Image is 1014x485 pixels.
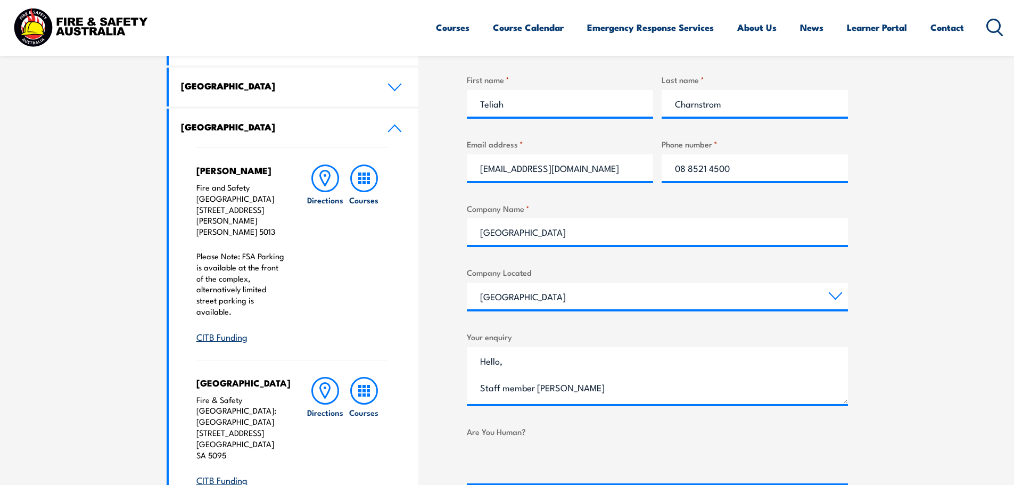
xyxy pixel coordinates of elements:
h4: [GEOGRAPHIC_DATA] [181,121,372,133]
h6: Courses [349,194,378,205]
label: First name [467,73,653,86]
a: Courses [436,13,469,42]
a: Contact [930,13,964,42]
label: Company Name [467,202,848,215]
iframe: reCAPTCHA [467,442,629,483]
h4: [GEOGRAPHIC_DATA] [181,80,372,92]
label: Company Located [467,266,848,278]
a: [GEOGRAPHIC_DATA] [169,68,419,106]
a: News [800,13,823,42]
a: Courses [345,165,383,343]
p: Please Note: FSA Parking is available at the front of the complex, alternatively limited street p... [196,251,285,317]
a: Emergency Response Services [587,13,714,42]
h6: Courses [349,407,378,418]
label: Your enquiry [467,331,848,343]
h4: [PERSON_NAME] [196,165,285,176]
h4: [GEOGRAPHIC_DATA] [196,377,285,389]
p: Fire and Safety [GEOGRAPHIC_DATA] [STREET_ADDRESS][PERSON_NAME] [PERSON_NAME] 5013 [196,182,285,237]
a: Learner Portal [847,13,907,42]
label: Last name [662,73,848,86]
label: Phone number [662,138,848,150]
a: [GEOGRAPHIC_DATA] [169,109,419,147]
label: Email address [467,138,653,150]
label: Are You Human? [467,425,848,438]
a: CITB Funding [196,330,248,343]
a: Course Calendar [493,13,564,42]
h6: Directions [307,194,343,205]
p: Fire & Safety [GEOGRAPHIC_DATA]: [GEOGRAPHIC_DATA] [STREET_ADDRESS] [GEOGRAPHIC_DATA] SA 5095 [196,394,285,461]
h6: Directions [307,407,343,418]
a: Directions [306,165,344,343]
a: About Us [737,13,777,42]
